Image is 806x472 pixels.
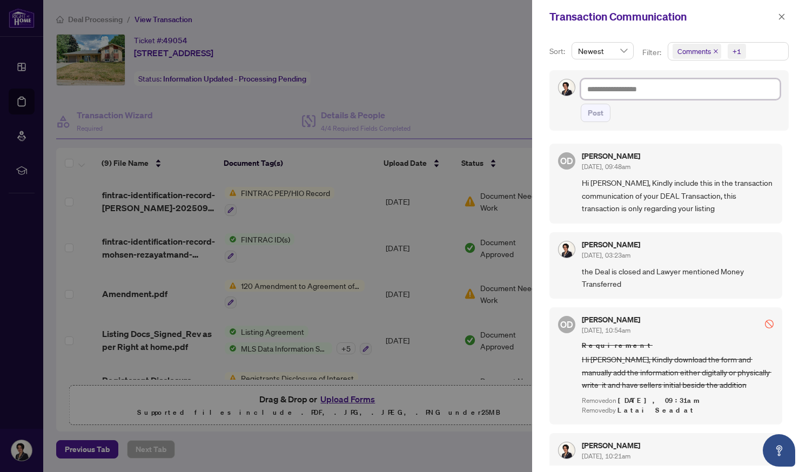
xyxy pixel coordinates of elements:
h5: [PERSON_NAME] [582,442,640,449]
span: Requirement [582,340,774,351]
h5: [PERSON_NAME] [582,316,640,323]
span: the Deal is closed and Lawyer mentioned Money Transferred [582,265,774,291]
div: Transaction Communication [549,9,775,25]
img: Profile Icon [559,241,575,258]
span: stop [765,320,774,328]
span: [DATE], 09:31am [618,396,701,405]
img: Profile Icon [559,442,575,458]
span: Comments [673,44,721,59]
button: Post [581,104,610,122]
span: close [713,49,718,54]
img: Profile Icon [559,79,575,96]
h5: [PERSON_NAME] [582,241,640,248]
p: Sort: [549,45,567,57]
span: Hi [PERSON_NAME], Kindly download the form and manually add the information either digitally or p... [582,353,774,391]
span: OD [560,154,573,168]
span: Comments [677,46,711,57]
span: Latai Seadat [617,406,695,415]
div: +1 [733,46,741,57]
div: Removed on [582,396,774,406]
span: close [778,13,785,21]
span: Newest [578,43,627,59]
span: [DATE], 03:23am [582,251,630,259]
div: Removed by [582,406,774,416]
button: Open asap [763,434,795,467]
span: OD [560,318,573,332]
span: Hi [PERSON_NAME], Kindly include this in the transaction communication of your DEAL Transaction, ... [582,177,774,214]
span: [DATE], 10:54am [582,326,630,334]
span: [DATE], 09:48am [582,163,630,171]
h5: [PERSON_NAME] [582,152,640,160]
span: [DATE], 10:21am [582,452,630,460]
p: Filter: [642,46,663,58]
